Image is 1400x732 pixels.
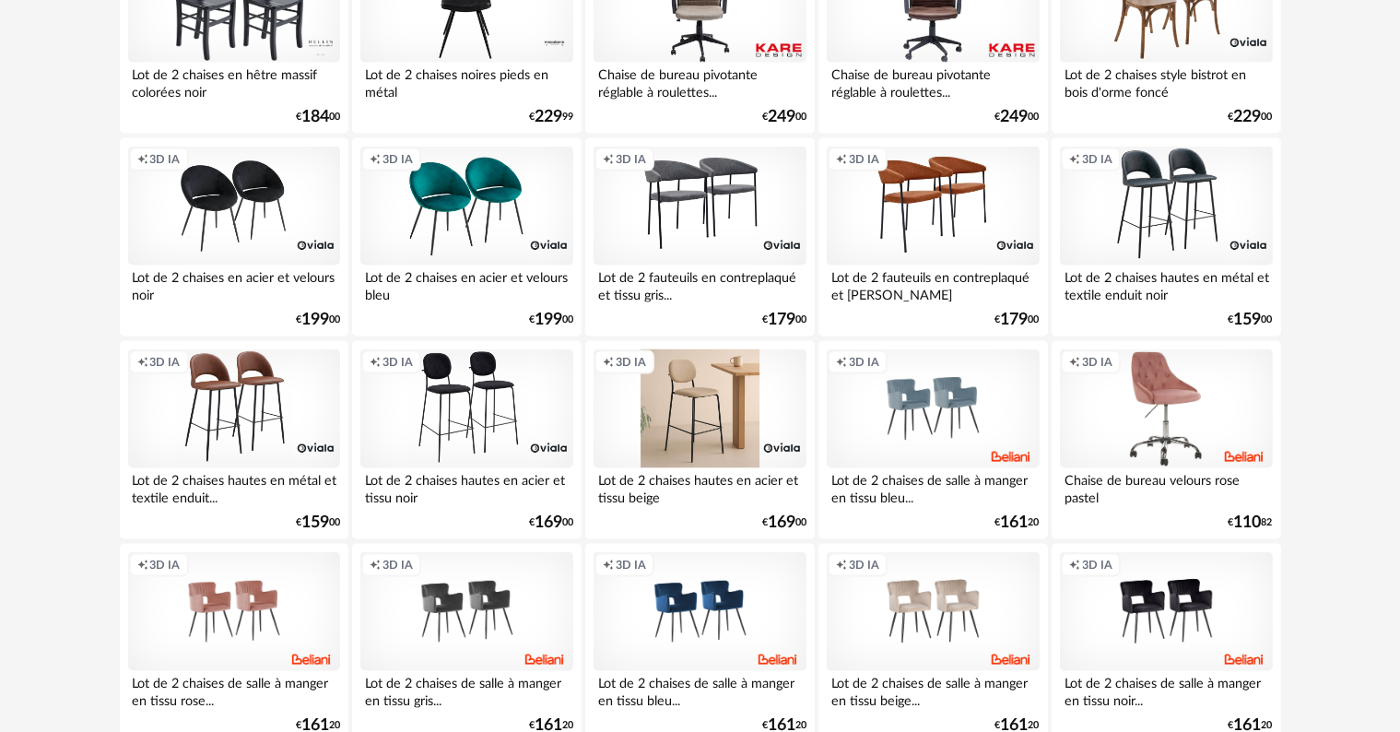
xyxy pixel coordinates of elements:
span: Creation icon [1069,152,1080,167]
div: Chaise de bureau pivotante réglable à roulettes... [594,63,806,100]
div: € 00 [296,111,340,124]
span: 169 [535,516,562,529]
div: € 20 [995,516,1040,529]
span: 3D IA [150,355,181,370]
div: Lot de 2 chaises en acier et velours noir [128,266,340,302]
div: Chaise de bureau pivotante réglable à roulettes... [827,63,1039,100]
span: 159 [1234,313,1262,326]
span: Creation icon [603,355,614,370]
span: 3D IA [1082,355,1112,370]
div: Lot de 2 chaises en hêtre massif colorées noir [128,63,340,100]
span: 3D IA [382,355,413,370]
span: Creation icon [836,152,847,167]
div: € 00 [529,516,573,529]
span: 3D IA [849,355,879,370]
div: Lot de 2 chaises de salle à manger en tissu rose... [128,671,340,708]
span: 199 [535,313,562,326]
a: Creation icon 3D IA Lot de 2 chaises hautes en acier et tissu noir €16900 [352,341,581,540]
span: Creation icon [137,355,148,370]
span: 3D IA [1082,152,1112,167]
div: € 20 [296,719,340,732]
span: 3D IA [616,152,646,167]
span: Creation icon [137,152,148,167]
span: 161 [301,719,329,732]
div: € 20 [995,719,1040,732]
span: 3D IA [1082,558,1112,573]
div: Lot de 2 chaises hautes en métal et textile enduit noir [1060,266,1272,302]
span: Creation icon [603,558,614,573]
a: Creation icon 3D IA Lot de 2 chaises en acier et velours bleu €19900 [352,138,581,337]
span: 161 [535,719,562,732]
span: 161 [1234,719,1262,732]
div: Lot de 2 chaises en acier et velours bleu [360,266,572,302]
div: € 20 [762,719,806,732]
div: Lot de 2 chaises hautes en acier et tissu beige [594,468,806,505]
a: Creation icon 3D IA Lot de 2 chaises en acier et velours noir €19900 [120,138,348,337]
span: 169 [768,516,795,529]
span: Creation icon [836,558,847,573]
div: € 00 [1229,111,1273,124]
div: € 20 [529,719,573,732]
span: 184 [301,111,329,124]
span: 161 [1001,516,1029,529]
span: Creation icon [603,152,614,167]
div: Lot de 2 chaises de salle à manger en tissu bleu... [827,468,1039,505]
div: Lot de 2 fauteuils en contreplaqué et [PERSON_NAME] [827,266,1039,302]
a: Creation icon 3D IA Lot de 2 chaises hautes en acier et tissu beige €16900 [585,341,814,540]
div: Lot de 2 chaises hautes en acier et tissu noir [360,468,572,505]
div: € 99 [529,111,573,124]
a: Creation icon 3D IA Lot de 2 fauteuils en contreplaqué et [PERSON_NAME] €17900 [818,138,1047,337]
span: 249 [1001,111,1029,124]
span: 3D IA [616,355,646,370]
div: € 00 [995,111,1040,124]
div: Chaise de bureau velours rose pastel [1060,468,1272,505]
span: 229 [1234,111,1262,124]
span: Creation icon [370,152,381,167]
div: € 00 [995,313,1040,326]
span: Creation icon [137,558,148,573]
div: Lot de 2 chaises style bistrot en bois d'orme foncé [1060,63,1272,100]
div: € 82 [1229,516,1273,529]
div: € 00 [296,313,340,326]
span: 179 [1001,313,1029,326]
span: 110 [1234,516,1262,529]
span: 3D IA [849,152,879,167]
div: € 00 [762,111,806,124]
a: Creation icon 3D IA Lot de 2 chaises hautes en métal et textile enduit... €15900 [120,341,348,540]
div: Lot de 2 fauteuils en contreplaqué et tissu gris... [594,266,806,302]
span: Creation icon [370,355,381,370]
span: 3D IA [382,558,413,573]
span: Creation icon [1069,355,1080,370]
span: 179 [768,313,795,326]
span: 199 [301,313,329,326]
span: 159 [301,516,329,529]
a: Creation icon 3D IA Lot de 2 chaises de salle à manger en tissu bleu... €16120 [818,341,1047,540]
span: 3D IA [382,152,413,167]
span: 249 [768,111,795,124]
div: Lot de 2 chaises noires pieds en métal [360,63,572,100]
div: € 00 [1229,313,1273,326]
div: € 20 [1229,719,1273,732]
div: € 00 [762,516,806,529]
a: Creation icon 3D IA Lot de 2 fauteuils en contreplaqué et tissu gris... €17900 [585,138,814,337]
div: Lot de 2 chaises de salle à manger en tissu gris... [360,671,572,708]
div: € 00 [762,313,806,326]
span: 3D IA [150,558,181,573]
span: 3D IA [616,558,646,573]
span: Creation icon [370,558,381,573]
span: Creation icon [1069,558,1080,573]
div: € 00 [296,516,340,529]
span: 161 [1001,719,1029,732]
div: Lot de 2 chaises de salle à manger en tissu bleu... [594,671,806,708]
a: Creation icon 3D IA Lot de 2 chaises hautes en métal et textile enduit noir €15900 [1052,138,1280,337]
span: 3D IA [849,558,879,573]
div: € 00 [529,313,573,326]
div: Lot de 2 chaises de salle à manger en tissu beige... [827,671,1039,708]
span: 229 [535,111,562,124]
span: 161 [768,719,795,732]
a: Creation icon 3D IA Chaise de bureau velours rose pastel €11082 [1052,341,1280,540]
span: Creation icon [836,355,847,370]
div: Lot de 2 chaises hautes en métal et textile enduit... [128,468,340,505]
div: Lot de 2 chaises de salle à manger en tissu noir... [1060,671,1272,708]
span: 3D IA [150,152,181,167]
